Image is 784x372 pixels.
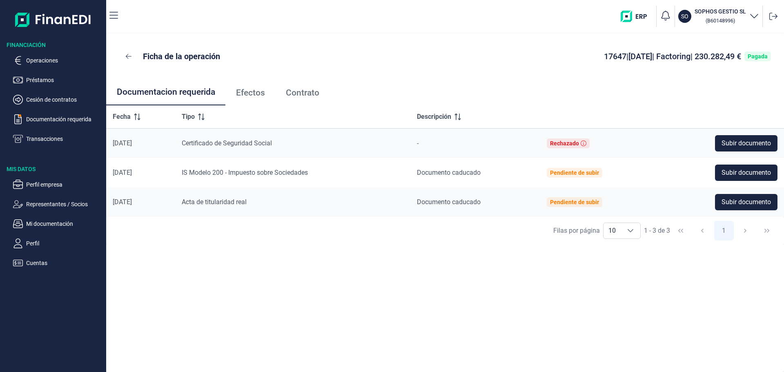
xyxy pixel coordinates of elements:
p: Préstamos [26,75,103,85]
button: Documentación requerida [13,114,103,124]
button: Page 1 [714,221,734,241]
span: Documentacion requerida [117,88,215,96]
span: Contrato [286,89,319,97]
p: Representantes / Socios [26,199,103,209]
div: Pagada [748,53,768,60]
p: Cuentas [26,258,103,268]
div: Pendiente de subir [550,199,599,205]
a: Efectos [225,79,275,106]
button: Subir documento [715,165,777,181]
button: Préstamos [13,75,103,85]
span: 10 [604,223,621,238]
div: [DATE] [113,198,169,206]
div: Rechazado [550,140,579,147]
span: Documento caducado [417,169,481,176]
button: Perfil empresa [13,180,103,189]
button: Operaciones [13,56,103,65]
div: Choose [621,223,640,238]
img: erp [621,11,653,22]
p: Transacciones [26,134,103,144]
p: Cesión de contratos [26,95,103,105]
button: Representantes / Socios [13,199,103,209]
button: Cuentas [13,258,103,268]
span: Tipo [182,112,195,122]
button: Subir documento [715,194,777,210]
button: Next Page [735,221,755,241]
h3: SOPHOS GESTIO SL [695,7,746,16]
span: 17647 | [DATE] | Factoring | 230.282,49 € [604,51,741,61]
p: Perfil [26,238,103,248]
button: Previous Page [693,221,712,241]
a: Documentacion requerida [106,79,225,106]
button: Subir documento [715,135,777,151]
img: Logo de aplicación [15,7,91,33]
button: First Page [671,221,690,241]
span: - [417,139,419,147]
div: Filas por página [553,226,600,236]
span: Subir documento [722,168,771,178]
span: IS Modelo 200 - Impuesto sobre Sociedades [182,169,308,176]
span: Acta de titularidad real [182,198,247,206]
div: Pendiente de subir [550,169,599,176]
p: SO [681,12,688,20]
span: Subir documento [722,197,771,207]
button: Perfil [13,238,103,248]
button: Last Page [757,221,777,241]
span: Documento caducado [417,198,481,206]
small: Copiar cif [706,18,735,24]
span: Certificado de Seguridad Social [182,139,272,147]
span: 1 - 3 de 3 [644,227,670,234]
button: Cesión de contratos [13,95,103,105]
div: [DATE] [113,139,169,147]
button: Mi documentación [13,219,103,229]
p: Perfil empresa [26,180,103,189]
span: Descripción [417,112,451,122]
p: Operaciones [26,56,103,65]
div: [DATE] [113,169,169,177]
a: Contrato [275,79,330,106]
span: Fecha [113,112,131,122]
p: Documentación requerida [26,114,103,124]
span: Subir documento [722,138,771,148]
span: Efectos [236,89,265,97]
p: Ficha de la operación [143,51,220,62]
button: SOSOPHOS GESTIO SL (B60148996) [678,7,759,25]
p: Mi documentación [26,219,103,229]
button: Transacciones [13,134,103,144]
